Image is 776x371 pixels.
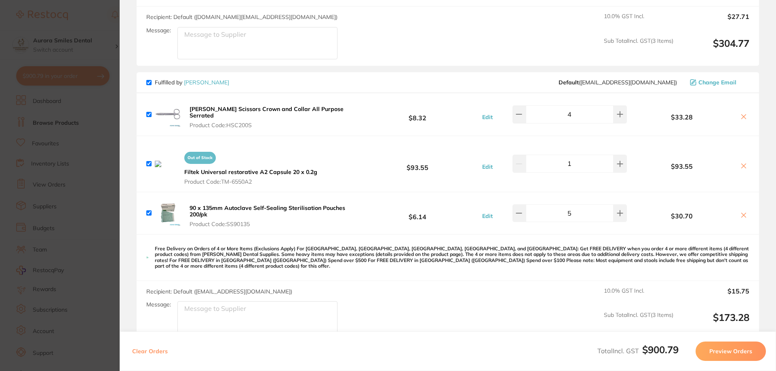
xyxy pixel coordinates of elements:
b: Default [559,79,579,86]
button: Clear Orders [130,342,170,361]
p: Free Delivery on Orders of 4 or More Items (Exclusions Apply) For [GEOGRAPHIC_DATA], [GEOGRAPHIC_... [155,246,749,269]
span: Sub Total Incl. GST ( 3 Items) [604,312,673,334]
img: YWd2NHBlMQ [155,200,181,226]
b: $900.79 [642,344,679,356]
button: Edit [480,163,495,170]
output: $15.75 [680,287,749,305]
span: 10.0 % GST Incl. [604,13,673,31]
b: $93.55 [629,163,735,170]
span: Product Code: TM-6550A2 [184,178,323,185]
label: Message: [146,27,171,34]
b: 90 x 135mm Autoclave Self-Sealing Sterilisation Pouches 200/pk [190,204,345,218]
button: 90 x 135mm Autoclave Self-Sealing Sterilisation Pouches 200/pk Product Code:SS90135 [187,204,357,228]
b: $33.28 [629,113,735,121]
p: Fulfilled by [155,79,229,86]
span: Out of Stock [184,152,216,164]
span: Total Incl. GST [597,347,679,355]
img: ZDJ0cDludQ [155,161,175,167]
b: Filtek Universal restorative A2 Capsule 20 x 0.2g [184,168,317,176]
span: Product Code: SS90135 [190,221,355,227]
a: [PERSON_NAME] [184,79,229,86]
b: [PERSON_NAME] Scissors Crown and Collar All Purpose Serrated [190,105,344,119]
button: Edit [480,212,495,220]
span: save@adamdental.com.au [559,79,677,86]
span: Change Email [698,79,736,86]
span: Recipient: Default ( [EMAIL_ADDRESS][DOMAIN_NAME] ) [146,288,292,295]
label: Message: [146,301,171,308]
b: $6.14 [357,206,478,221]
button: Preview Orders [696,342,766,361]
img: cXEwbnB1OA [155,101,181,127]
button: [PERSON_NAME] Scissors Crown and Collar All Purpose Serrated Product Code:HSC200S [187,105,357,129]
b: $93.55 [357,156,478,171]
span: Recipient: Default ( [DOMAIN_NAME][EMAIL_ADDRESS][DOMAIN_NAME] ) [146,13,337,21]
b: $8.32 [357,107,478,122]
button: Out of StockFiltek Universal restorative A2 Capsule 20 x 0.2g Product Code:TM-6550A2 [182,148,325,185]
output: $27.71 [680,13,749,31]
b: $30.70 [629,212,735,220]
span: 10.0 % GST Incl. [604,287,673,305]
span: Product Code: HSC200S [190,122,355,128]
span: Sub Total Incl. GST ( 3 Items) [604,38,673,60]
output: $304.77 [680,38,749,60]
button: Change Email [687,79,749,86]
button: Edit [480,113,495,121]
output: $173.28 [680,312,749,334]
